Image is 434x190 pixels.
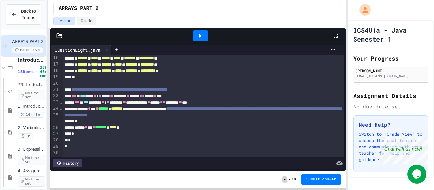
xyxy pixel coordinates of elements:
[51,61,59,68] div: 17
[51,150,59,156] div: 30
[18,176,45,187] span: No time set
[53,17,75,25] button: Lesson
[353,54,428,63] h2: Your Progress
[51,45,112,55] div: QuestionEight.java
[21,8,36,21] span: Back to Teams
[282,176,287,183] span: -
[51,80,59,87] div: 20
[53,159,82,167] div: History
[59,100,63,105] span: Fold line
[51,143,59,150] div: 29
[353,91,428,100] h2: Assignment Details
[18,168,45,174] span: 4. Assignment and Input
[407,165,428,184] iframe: chat widget
[51,105,59,112] div: 24
[381,137,428,164] iframe: chat widget
[51,99,59,105] div: 23
[301,174,341,185] button: Submit Answer
[291,177,296,182] span: 10
[51,125,59,131] div: 26
[18,133,33,139] span: 1h
[51,137,59,143] div: 28
[18,57,45,63] span: Introductory Java Concepts
[355,74,426,79] div: [EMAIL_ADDRESS][DOMAIN_NAME]
[359,121,423,128] h3: Need Help?
[51,55,59,61] div: 16
[18,125,45,131] span: 2. Variables and Data Types
[359,131,423,163] p: Switch to "Grade View" to access the chat feature and communicate with your teacher for help and ...
[18,104,45,109] span: 1. Introduction to Algorithms, Programming, and Compilers
[51,68,59,74] div: 18
[355,68,426,74] div: [PERSON_NAME]
[353,103,428,110] div: No due date set
[77,17,96,25] button: Grade
[288,177,291,182] span: /
[353,26,428,43] h1: ICS4U1a - Java Semester 1
[51,74,59,80] div: 19
[51,47,104,53] div: QuestionEight.java
[18,147,45,152] span: 3. Expressions and Output
[18,70,34,74] span: 15 items
[18,90,45,100] span: No time set
[12,47,43,53] span: No time set
[40,65,49,78] span: 17h 45m total
[51,131,59,137] div: 27
[51,112,59,125] div: 25
[18,82,45,88] span: **Introductory Programming Exercises **
[59,106,63,111] span: Fold line
[6,4,41,25] button: Back to Teams
[306,177,336,182] span: Submit Answer
[51,93,59,99] div: 22
[353,3,372,17] div: My Account
[18,155,45,165] span: No time set
[36,69,37,74] span: •
[59,5,98,12] span: ARRAYS PART 2
[18,112,44,118] span: 16h 45m
[51,87,59,93] div: 21
[12,39,45,44] span: ARRAYS PART 2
